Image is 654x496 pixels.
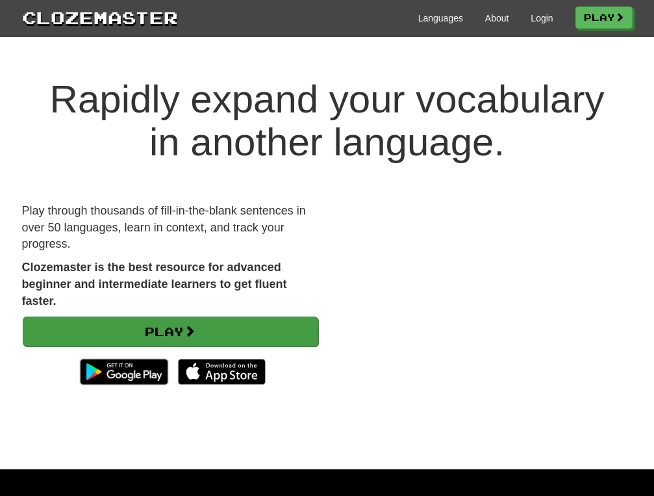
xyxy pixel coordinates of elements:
[22,203,318,253] p: Play through thousands of fill-in-the-blank sentences in over 50 languages, learn in context, and...
[73,352,174,391] img: Get it on Google Play
[23,317,318,346] a: Play
[178,359,266,385] img: Download_on_the_App_Store_Badge_US-UK_135x40-25178aeef6eb6b83b96f5f2d004eda3bffbb37122de64afbaef7...
[485,12,509,25] a: About
[575,7,633,29] a: Play
[22,261,287,307] strong: Clozemaster is the best resource for advanced beginner and intermediate learners to get fluent fa...
[22,5,178,29] a: Clozemaster
[531,12,553,25] a: Login
[418,12,463,25] a: Languages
